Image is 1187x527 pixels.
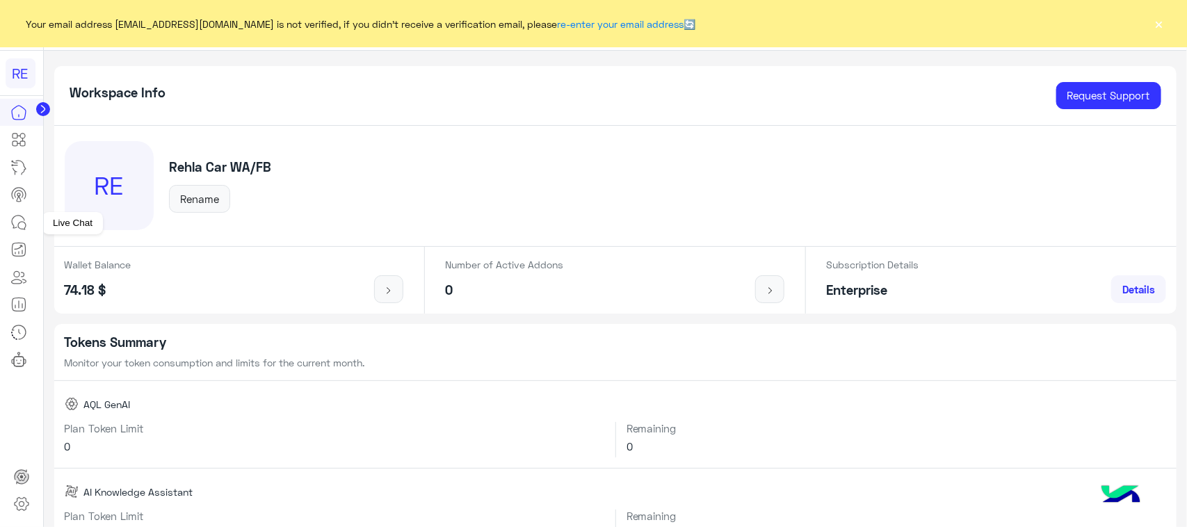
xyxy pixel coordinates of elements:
[70,85,165,101] h5: Workspace Info
[627,440,1166,453] h6: 0
[446,282,564,298] h5: 0
[65,257,131,272] p: Wallet Balance
[65,397,79,411] img: AQL GenAI
[1122,283,1155,295] span: Details
[6,58,35,88] div: RE
[1056,82,1161,110] a: Request Support
[827,257,919,272] p: Subscription Details
[558,18,684,30] a: re-enter your email address
[169,185,230,213] button: Rename
[827,282,919,298] h5: Enterprise
[380,285,398,296] img: icon
[83,397,130,412] span: AQL GenAI
[65,334,1167,350] h5: Tokens Summary
[26,17,696,31] span: Your email address [EMAIL_ADDRESS][DOMAIN_NAME] is not verified, if you didn't receive a verifica...
[1111,275,1166,303] a: Details
[83,485,193,499] span: AI Knowledge Assistant
[42,212,103,234] div: Live Chat
[761,285,779,296] img: icon
[65,422,605,435] h6: Plan Token Limit
[169,159,271,175] h5: Rehla Car WA/FB
[65,282,131,298] h5: 74.18 $
[65,510,605,522] h6: Plan Token Limit
[1152,17,1166,31] button: ×
[65,485,79,498] img: AI Knowledge Assistant
[65,355,1167,370] p: Monitor your token consumption and limits for the current month.
[1097,471,1145,520] img: hulul-logo.png
[446,257,564,272] p: Number of Active Addons
[65,440,605,453] h6: 0
[65,141,154,230] div: RE
[627,510,1166,522] h6: Remaining
[627,422,1166,435] h6: Remaining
